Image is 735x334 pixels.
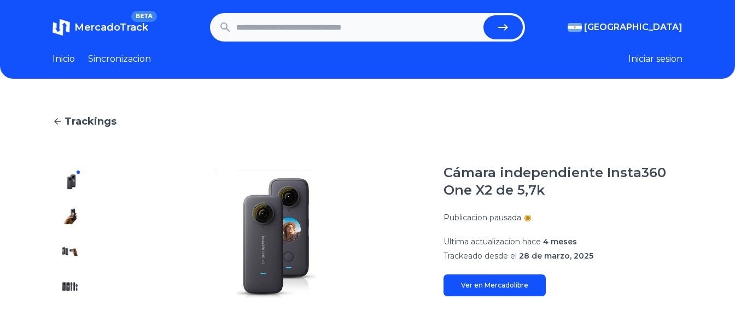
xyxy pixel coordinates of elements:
[74,21,148,33] span: MercadoTrack
[52,114,682,129] a: Trackings
[568,21,682,34] button: [GEOGRAPHIC_DATA]
[131,11,157,22] span: BETA
[568,23,582,32] img: Argentina
[444,237,541,247] span: Ultima actualizacion hace
[65,114,116,129] span: Trackings
[52,19,148,36] a: MercadoTrackBETA
[88,52,151,66] a: Sincronizacion
[444,212,521,223] p: Publicacion pausada
[52,19,70,36] img: MercadoTrack
[584,21,682,34] span: [GEOGRAPHIC_DATA]
[444,164,682,199] h1: Cámara independiente Insta360 One X2 de 5,7k
[444,251,517,261] span: Trackeado desde el
[61,208,79,225] img: Cámara independiente Insta360 One X2 de 5,7k
[61,243,79,260] img: Cámara independiente Insta360 One X2 de 5,7k
[52,52,75,66] a: Inicio
[444,274,546,296] a: Ver en Mercadolibre
[61,278,79,295] img: Cámara independiente Insta360 One X2 de 5,7k
[109,164,422,304] img: Cámara independiente Insta360 One X2 de 5,7k
[61,173,79,190] img: Cámara independiente Insta360 One X2 de 5,7k
[519,251,593,261] span: 28 de marzo, 2025
[628,52,682,66] button: Iniciar sesion
[543,237,577,247] span: 4 meses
